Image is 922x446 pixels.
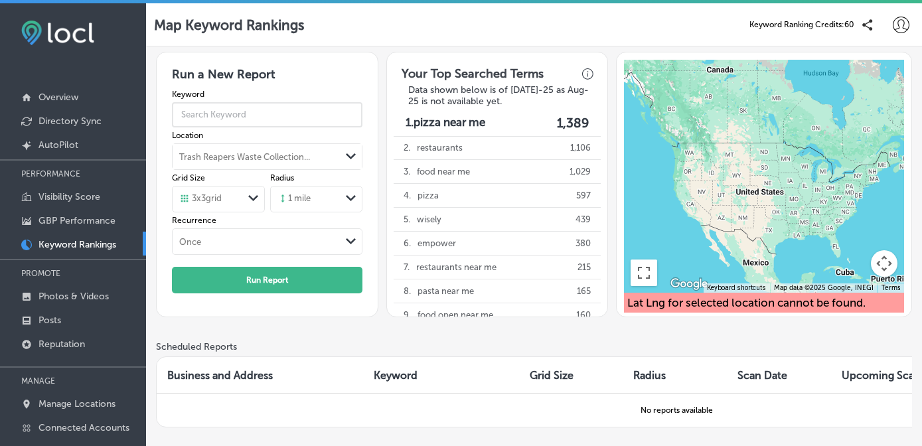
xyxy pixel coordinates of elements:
[172,216,363,225] label: Recurrence
[418,232,456,255] p: empower
[631,260,657,286] button: Toggle fullscreen view
[624,293,903,313] div: Lat Lng for selected location cannot be found.
[363,357,519,393] th: Keyword
[667,275,711,293] a: Open this area in Google Maps (opens a new window)
[38,92,78,103] p: Overview
[277,193,311,205] div: 1 mile
[727,357,830,393] th: Scan Date
[38,315,61,326] p: Posts
[577,279,591,303] p: 165
[667,275,711,293] img: Google
[570,136,591,159] p: 1,106
[156,341,912,352] h3: Scheduled Reports
[270,173,294,183] label: Radius
[179,152,310,162] div: Trash Reapers Waste Collection...
[172,173,205,183] label: Grid Size
[404,279,411,303] p: 8 .
[404,208,410,231] p: 5 .
[749,20,854,29] span: Keyword Ranking Credits: 60
[38,291,109,302] p: Photos & Videos
[172,267,363,293] button: Run Report
[38,115,102,127] p: Directory Sync
[557,115,589,131] label: 1,389
[154,17,304,33] p: Map Keyword Rankings
[404,160,410,183] p: 3 .
[394,58,552,84] h3: Your Top Searched Terms
[404,303,411,327] p: 9 .
[179,193,222,205] div: 3 x 3 grid
[38,139,78,151] p: AutoPilot
[418,184,439,207] p: pizza
[38,338,85,350] p: Reputation
[38,215,115,226] p: GBP Performance
[417,160,470,183] p: food near me
[404,184,411,207] p: 4 .
[404,136,410,159] p: 2 .
[38,398,115,409] p: Manage Locations
[418,279,474,303] p: pasta near me
[774,284,874,292] span: Map data ©2025 Google, INEGI
[157,357,363,393] th: Business and Address
[172,98,363,132] input: Search Keyword
[882,284,900,292] a: Terms (opens in new tab)
[707,283,766,293] button: Keyboard shortcuts
[577,256,591,279] p: 215
[417,208,441,231] p: wisely
[404,256,410,279] p: 7 .
[576,232,591,255] p: 380
[623,357,727,393] th: Radius
[519,357,623,393] th: Grid Size
[179,237,201,247] div: Once
[576,303,591,327] p: 160
[38,422,129,433] p: Connected Accounts
[576,208,591,231] p: 439
[570,160,591,183] p: 1,029
[172,131,363,140] label: Location
[871,250,897,277] button: Map camera controls
[418,303,493,327] p: food open near me
[172,90,363,99] label: Keyword
[172,67,363,90] h3: Run a New Report
[576,184,591,207] p: 597
[416,256,497,279] p: restaurants near me
[38,191,100,202] p: Visibility Score
[404,232,411,255] p: 6 .
[417,136,463,159] p: restaurants
[400,84,594,107] h3: Data shown below is of [DATE]-25 as Aug-25 is not available yet.
[38,239,116,250] p: Keyword Rankings
[21,21,94,45] img: fda3e92497d09a02dc62c9cd864e3231.png
[406,115,485,131] p: 1. pizza near me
